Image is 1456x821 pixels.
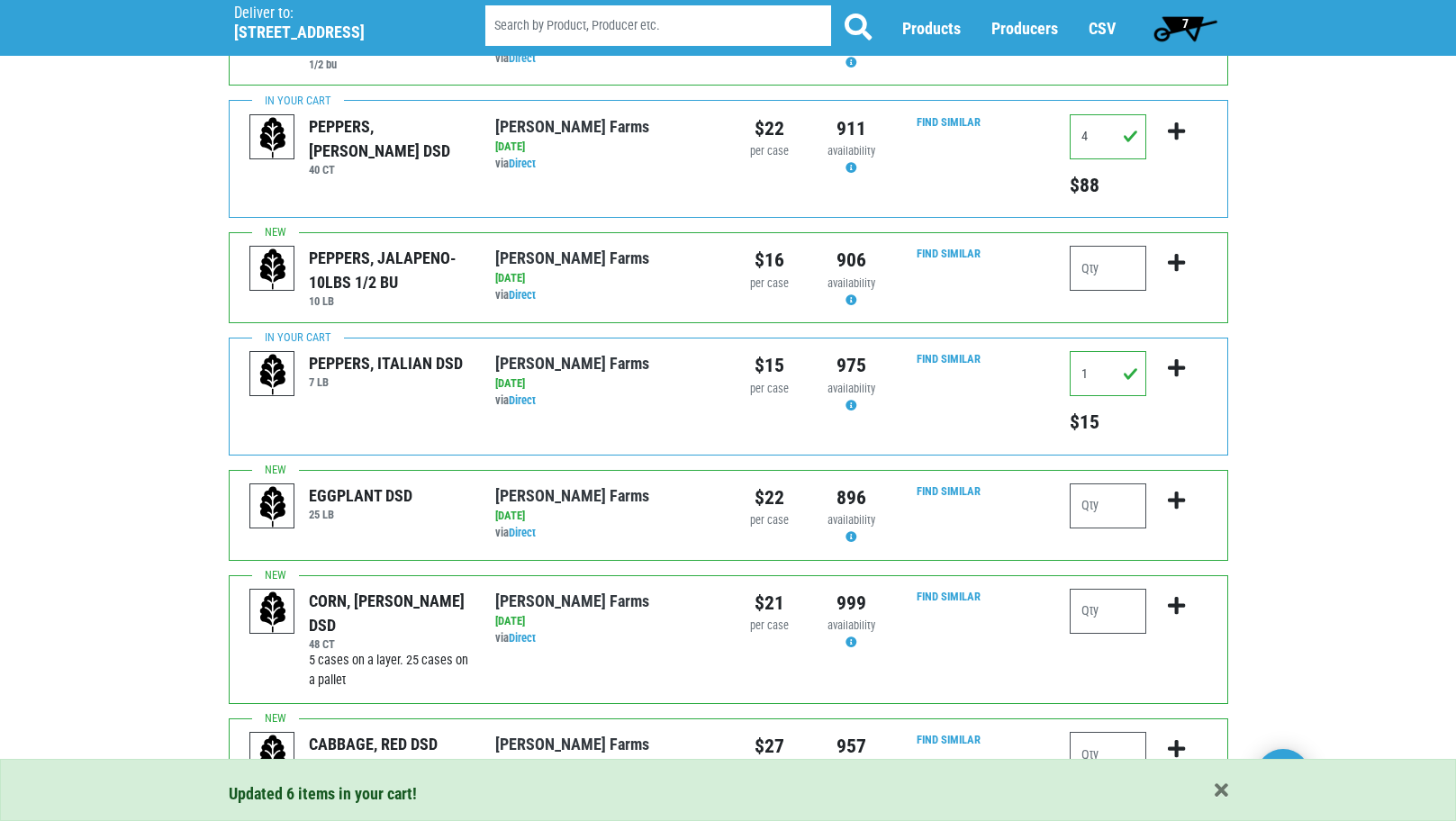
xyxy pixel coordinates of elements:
[827,513,875,527] span: availability
[742,618,797,635] div: per case
[250,590,295,635] img: placeholder-variety-43d6402dacf2d531de610a020419775a.svg
[309,756,438,770] h6: 45 LB
[485,5,831,46] input: Search by Product, Producer etc.
[917,590,981,603] a: Find Similar
[991,19,1058,38] a: Producers
[917,115,981,129] a: Find Similar
[742,351,797,380] div: $15
[309,351,463,375] div: PEPPERS, ITALIAN DSD
[917,352,981,365] a: Find Similar
[250,733,295,778] img: placeholder-variety-43d6402dacf2d531de610a020419775a.svg
[824,589,879,618] div: 999
[827,618,875,632] span: availability
[229,781,1228,806] div: Updated 6 items in your cart!
[824,143,879,177] div: Availability may be subject to change.
[234,5,439,23] p: Deliver to:
[827,276,875,290] span: availability
[309,58,468,71] h6: 1/2 bu
[495,591,649,610] a: [PERSON_NAME] Farms
[495,735,649,753] a: [PERSON_NAME] Farms
[1182,16,1189,31] span: 7
[742,143,797,160] div: per case
[495,354,649,373] a: [PERSON_NAME] Farms
[495,248,649,267] a: [PERSON_NAME] Farms
[250,484,295,529] img: placeholder-variety-43d6402dacf2d531de610a020419775a.svg
[250,247,295,292] img: placeholder-variety-43d6402dacf2d531de610a020419775a.svg
[309,246,468,294] div: PEPPERS, JALAPENO- 10LBS 1/2 BU
[917,484,981,498] a: Find Similar
[495,613,714,630] div: [DATE]
[742,275,797,293] div: per case
[250,352,295,397] img: placeholder-variety-43d6402dacf2d531de610a020419775a.svg
[827,144,875,158] span: availability
[902,19,961,38] a: Products
[509,288,536,302] a: Direct
[824,246,879,275] div: 906
[234,23,439,42] h5: [STREET_ADDRESS]
[824,351,879,380] div: 975
[495,630,714,647] div: via
[509,393,536,407] a: Direct
[824,114,879,143] div: 911
[495,139,714,156] div: [DATE]
[309,508,412,521] h6: 25 LB
[495,287,714,304] div: via
[495,270,714,287] div: [DATE]
[824,483,879,512] div: 896
[742,246,797,275] div: $16
[509,526,536,539] a: Direct
[495,508,714,525] div: [DATE]
[495,392,714,410] div: via
[495,525,714,542] div: via
[824,732,879,761] div: 957
[1070,351,1146,396] input: Qty
[1070,410,1146,434] h5: Total price
[1070,114,1146,159] input: Qty
[742,512,797,529] div: per case
[309,653,468,688] span: 5 cases on a layer. 25 cases on a pallet
[1145,10,1225,46] a: 7
[309,637,468,651] h6: 48 CT
[495,117,649,136] a: [PERSON_NAME] Farms
[1070,732,1146,777] input: Qty
[1089,19,1116,38] a: CSV
[1070,174,1146,197] h5: Total price
[917,247,981,260] a: Find Similar
[509,157,536,170] a: Direct
[495,50,714,68] div: via
[495,156,714,173] div: via
[742,732,797,761] div: $27
[495,486,649,505] a: [PERSON_NAME] Farms
[309,483,412,508] div: EGGPLANT DSD
[917,733,981,746] a: Find Similar
[742,381,797,398] div: per case
[824,381,879,415] div: Availability may be subject to change.
[309,732,438,756] div: CABBAGE, RED DSD
[1070,246,1146,291] input: Qty
[742,589,797,618] div: $21
[309,589,468,637] div: CORN, [PERSON_NAME] DSD
[1070,589,1146,634] input: Qty
[509,51,536,65] a: Direct
[309,375,463,389] h6: 7 LB
[827,382,875,395] span: availability
[495,375,714,392] div: [DATE]
[309,163,468,176] h6: 40 CT
[742,114,797,143] div: $22
[309,294,468,308] h6: 10 LB
[1070,483,1146,528] input: Qty
[495,756,714,773] div: [DATE]
[509,631,536,645] a: Direct
[309,114,468,163] div: PEPPERS, [PERSON_NAME] DSD
[742,483,797,512] div: $22
[250,115,295,160] img: placeholder-variety-43d6402dacf2d531de610a020419775a.svg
